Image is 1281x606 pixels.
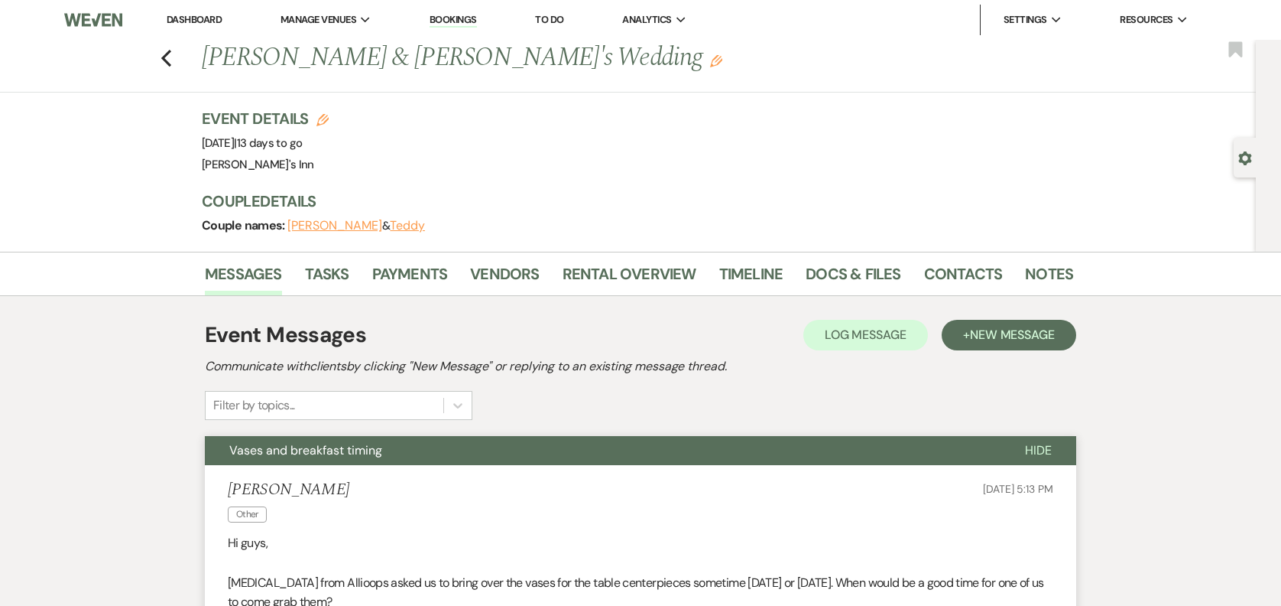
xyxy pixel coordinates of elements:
a: To Do [535,13,563,26]
span: Hide [1025,442,1052,458]
a: Payments [372,262,448,295]
a: Tasks [305,262,349,295]
span: Other [228,507,267,523]
button: [PERSON_NAME] [287,220,382,232]
p: Hi guys, [228,533,1053,553]
a: Vendors [470,262,539,295]
button: +New Message [942,320,1076,350]
button: Edit [710,54,722,67]
button: Open lead details [1238,150,1252,165]
h1: Event Messages [205,319,366,351]
span: [DATE] 5:13 PM [983,482,1053,496]
span: [PERSON_NAME]'s Inn [202,157,314,172]
a: Bookings [430,13,477,28]
h3: Couple Details [202,191,1058,212]
h5: [PERSON_NAME] [228,481,349,500]
span: 13 days to go [237,135,303,151]
span: | [234,135,302,151]
a: Contacts [924,262,1003,295]
span: Settings [1004,12,1047,28]
span: Analytics [622,12,671,28]
a: Dashboard [167,13,222,26]
div: Filter by topics... [213,396,295,415]
h1: [PERSON_NAME] & [PERSON_NAME]'s Wedding [202,40,887,77]
button: Teddy [390,220,425,232]
span: [DATE] [202,135,302,151]
img: Weven Logo [64,4,122,36]
span: New Message [970,327,1055,343]
a: Notes [1025,262,1073,295]
button: Hide [1000,436,1076,465]
a: Docs & Files [806,262,900,295]
span: Manage Venues [281,12,356,28]
span: & [287,218,425,233]
a: Messages [205,262,282,295]
span: Log Message [825,327,906,343]
span: Resources [1120,12,1172,28]
span: Vases and breakfast timing [229,442,382,458]
button: Vases and breakfast timing [205,436,1000,465]
a: Rental Overview [563,262,696,295]
h3: Event Details [202,108,329,129]
h2: Communicate with clients by clicking "New Message" or replying to an existing message thread. [205,357,1076,376]
span: Couple names: [202,217,287,233]
button: Log Message [803,320,928,350]
a: Timeline [719,262,783,295]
